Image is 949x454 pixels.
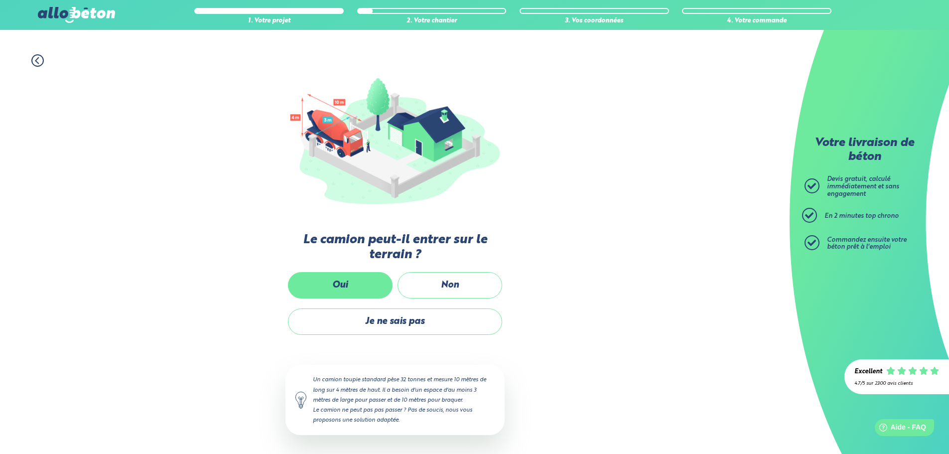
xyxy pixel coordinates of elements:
label: Je ne sais pas [288,308,502,335]
label: Oui [288,272,393,299]
div: 3. Vos coordonnées [520,17,669,25]
label: Le camion peut-il entrer sur le terrain ? [285,233,505,262]
img: allobéton [38,7,115,23]
div: 2. Votre chantier [357,17,507,25]
iframe: Help widget launcher [860,415,938,443]
div: 4. Votre commande [682,17,831,25]
label: Non [398,272,502,299]
div: 1. Votre projet [194,17,344,25]
div: Un camion toupie standard pèse 32 tonnes et mesure 10 mètres de long sur 4 mètres de haut. Il a b... [285,365,505,435]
